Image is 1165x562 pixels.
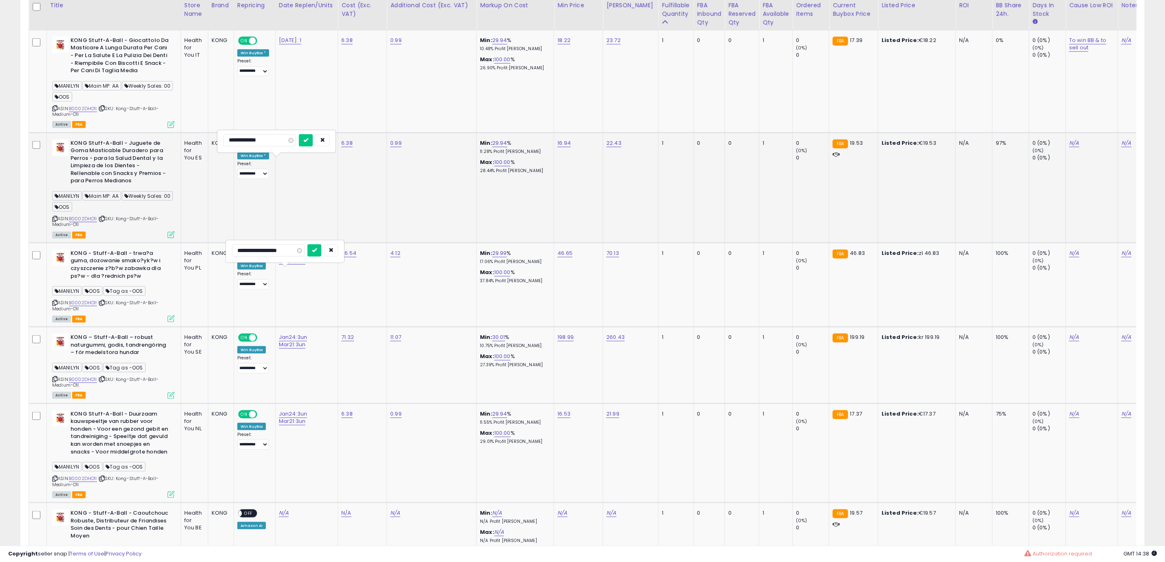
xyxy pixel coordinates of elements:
img: 41Ek1DM5y0L._SL40_.jpg [52,139,69,156]
div: 0 (0%) [1032,334,1066,341]
div: 0 (0%) [1032,154,1066,162]
a: 0.99 [390,410,402,418]
div: % [480,159,548,174]
span: Main MP: AA [82,81,121,91]
div: ASIN: [52,37,175,127]
div: 1 [662,250,687,257]
div: kr 199.19 [882,334,949,341]
div: 1 [763,509,786,517]
div: 0 (0%) [1032,37,1066,44]
div: KONG [212,250,228,257]
a: 6.38 [341,410,353,418]
b: KONG – Stuff-A-Ball – robust naturgummi, godis, tandrengöring – för medelstora hundar [71,334,170,358]
p: 11.28% Profit [PERSON_NAME] [480,149,548,155]
a: 6.38 [341,139,353,147]
div: Markup on Cost [480,1,550,10]
b: Min: [480,333,492,341]
span: 199.19 [850,333,865,341]
p: 37.84% Profit [PERSON_NAME] [480,278,548,284]
div: 0 [796,37,829,44]
div: 0 [728,37,753,44]
div: zł 46.83 [882,250,949,257]
span: Weekly Sales: 00 [122,191,173,201]
div: Amazon AI [237,522,266,529]
div: Preset: [237,271,269,289]
div: 0 (0%) [1032,250,1066,257]
div: ROI [959,1,989,10]
a: 29.94 [492,410,507,418]
div: 0 (0%) [1032,139,1066,147]
a: 100.00 [494,55,511,64]
span: 17.39 [850,36,863,44]
small: (0%) [1032,257,1044,264]
b: KONG Stuff-A-Ball - Giocattolo Da Masticare A Lunga Durata Per Cani - Per La Salute E La Pulizia ... [71,37,170,77]
div: Health for You NL [184,410,202,433]
a: 29.94 [492,139,507,147]
div: Win BuyBox [237,346,266,354]
div: 0 [728,139,753,147]
div: 1 [662,509,687,517]
span: OOS [82,462,102,471]
span: ON [239,37,249,44]
a: 18.22 [557,36,570,44]
span: OFF [242,510,255,517]
div: Win BuyBox * [237,152,269,159]
div: % [480,429,548,445]
span: OOS [52,92,72,102]
div: 100% [996,509,1023,517]
div: % [480,334,548,349]
div: Fulfillable Quantity [662,1,690,18]
p: 11.55% Profit [PERSON_NAME] [480,420,548,425]
div: 1 [763,37,786,44]
a: N/A [1069,139,1079,147]
b: Max: [480,158,494,166]
div: 0 [697,250,719,257]
b: KONG Stuff-A-Ball - Duurzaam kauwspeeltje van rubber voor honden - Voor een gezond gebit en tandr... [71,410,170,458]
small: (0%) [1032,147,1044,154]
div: 0 [796,334,829,341]
div: 0 [796,264,829,272]
div: 0 (0%) [1032,264,1066,272]
b: Listed Price: [882,333,919,341]
div: 1 [662,334,687,341]
a: Terms of Use [70,550,104,558]
p: 10.48% Profit [PERSON_NAME] [480,46,548,52]
p: N/A Profit [PERSON_NAME] [480,519,548,524]
a: N/A [1069,509,1079,517]
div: 97% [996,139,1023,147]
img: 41Ek1DM5y0L._SL40_.jpg [52,509,69,526]
div: Listed Price [882,1,952,10]
a: 4.12 [390,249,400,257]
a: N/A [1121,333,1131,341]
span: MANILYN [52,81,82,91]
small: (0%) [796,418,807,425]
small: (0%) [1032,517,1044,524]
div: Win BuyBox * [237,49,269,57]
div: ASIN: [52,139,175,237]
span: MANILYN [52,191,82,201]
div: 0 (0%) [1032,524,1066,531]
small: (0%) [1032,418,1044,425]
b: KONG Stuff-A-Ball - Juguete de Goma Masticable Duradero para Perros - para la Salud Dental y la L... [71,139,170,187]
div: Win BuyBox [237,262,266,270]
b: Listed Price: [882,36,919,44]
div: Health for You ES [184,139,202,162]
small: FBA [833,250,848,259]
span: | SKU: Kong-Stuff-A-Ball-Medium-O1I [52,215,159,228]
div: Win BuyBox [237,423,266,430]
span: Tag as -OOS [103,462,146,471]
div: 0 [697,334,719,341]
span: All listings currently available for purchase on Amazon [52,392,71,399]
b: Min: [480,509,492,517]
a: 198.99 [557,333,574,341]
small: (0%) [796,257,807,264]
span: Tag as -OOS [103,286,146,296]
img: 41Ek1DM5y0L._SL40_.jpg [52,334,69,350]
div: Cost (Exc. VAT) [341,1,383,18]
div: 0 (0%) [1032,348,1066,356]
span: 19.57 [850,509,863,517]
a: 16.53 [557,410,570,418]
div: 0 [796,348,829,356]
a: B0002DHO1I [69,299,97,306]
div: Date Replen/Units [279,1,335,10]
